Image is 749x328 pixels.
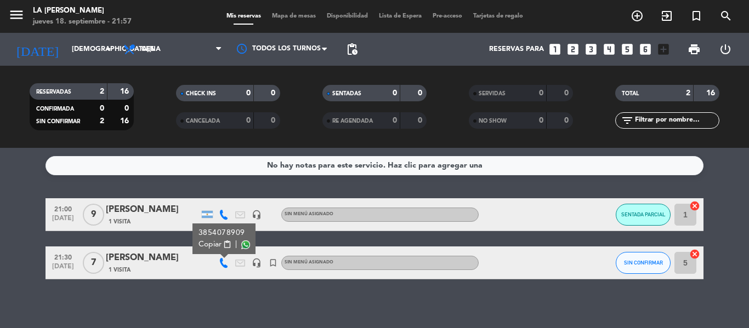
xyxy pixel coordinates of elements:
i: search [719,9,733,22]
span: Mis reservas [221,13,266,19]
span: 1 Visita [109,266,130,274]
i: looks_3 [584,42,598,56]
i: looks_6 [638,42,652,56]
i: looks_one [548,42,562,56]
i: add_box [656,42,671,56]
strong: 16 [120,88,131,95]
strong: 2 [100,117,104,125]
i: menu [8,7,25,23]
strong: 0 [418,89,424,97]
span: SENTADAS [332,91,361,96]
span: content_paste [223,240,231,249]
button: Copiarcontent_paste [198,239,232,250]
span: Lista de Espera [373,13,427,19]
i: turned_in_not [690,9,703,22]
span: 7 [83,252,104,274]
input: Filtrar por nombre... [634,114,719,126]
i: headset_mic [252,258,262,268]
button: menu [8,7,25,27]
span: RESERVADAS [36,89,71,95]
div: No hay notas para este servicio. Haz clic para agregar una [267,159,483,172]
i: turned_in_not [268,258,278,268]
strong: 0 [393,117,397,124]
span: Disponibilidad [321,13,373,19]
span: SERVIDAS [479,91,506,96]
strong: 0 [393,89,397,97]
strong: 0 [124,105,131,112]
strong: 2 [686,89,690,97]
span: [DATE] [49,215,77,227]
strong: 0 [246,117,251,124]
span: print [688,43,701,56]
span: SENTADA PARCIAL [621,211,666,217]
i: add_circle_outline [631,9,644,22]
div: LOG OUT [710,33,741,66]
div: [PERSON_NAME] [106,251,199,265]
strong: 0 [564,117,571,124]
span: CANCELADA [186,118,220,124]
div: LA [PERSON_NAME] [33,5,132,16]
span: Reservas para [489,45,544,53]
strong: 0 [100,105,104,112]
span: Mapa de mesas [266,13,321,19]
span: TOTAL [622,91,639,96]
span: pending_actions [345,43,359,56]
strong: 0 [271,117,277,124]
span: 1 Visita [109,217,130,226]
i: cancel [689,200,700,211]
span: Copiar [198,239,222,250]
i: [DATE] [8,37,66,61]
span: 21:30 [49,250,77,263]
strong: 2 [100,88,104,95]
div: [PERSON_NAME] [106,203,199,217]
span: | [235,239,237,250]
span: CONFIRMADA [36,106,74,112]
i: headset_mic [252,210,262,220]
strong: 0 [271,89,277,97]
span: SIN CONFIRMAR [624,260,663,266]
div: 3854078909 [198,227,250,239]
span: 9 [83,204,104,226]
i: cancel [689,249,700,260]
button: SENTADA PARCIAL [616,204,671,226]
span: Sin menú asignado [285,260,333,264]
strong: 0 [246,89,251,97]
span: NO SHOW [479,118,507,124]
strong: 16 [120,117,131,125]
strong: 0 [564,89,571,97]
button: SIN CONFIRMAR [616,252,671,274]
i: power_settings_new [719,43,732,56]
strong: 0 [539,117,543,124]
span: Sin menú asignado [285,212,333,216]
i: looks_5 [620,42,634,56]
span: Cena [141,45,161,53]
strong: 0 [418,117,424,124]
span: RE AGENDADA [332,118,373,124]
i: looks_two [566,42,580,56]
span: Tarjetas de regalo [468,13,529,19]
i: looks_4 [602,42,616,56]
span: Pre-acceso [427,13,468,19]
span: [DATE] [49,263,77,275]
strong: 0 [539,89,543,97]
i: filter_list [621,114,634,127]
strong: 16 [706,89,717,97]
span: 21:00 [49,202,77,215]
i: exit_to_app [660,9,673,22]
span: CHECK INS [186,91,216,96]
span: SIN CONFIRMAR [36,119,80,124]
i: arrow_drop_down [102,43,115,56]
div: jueves 18. septiembre - 21:57 [33,16,132,27]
